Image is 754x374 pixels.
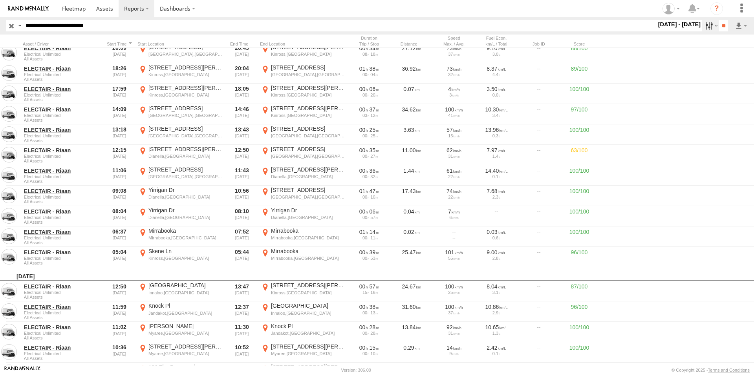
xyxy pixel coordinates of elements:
span: Filter Results to this Group [24,199,100,204]
div: 31 [436,154,472,159]
div: 73 [436,45,472,52]
span: Filter Results to this Group [24,240,100,245]
span: 03 [362,113,369,118]
div: 17.43 [392,186,431,205]
div: 08:10 [DATE] [227,207,257,226]
span: Electrical Unlimited [24,154,100,159]
div: 13:47 [DATE] [227,282,257,301]
div: [STREET_ADDRESS][PERSON_NAME] [271,84,345,91]
span: 00 [359,86,368,92]
span: Electrical Unlimited [24,113,100,118]
div: Mirrabooka [271,248,345,255]
span: 15 [362,290,369,295]
label: Click to View Event Location [137,64,224,83]
div: [STREET_ADDRESS] [148,166,223,173]
span: Filter Results to this Group [24,220,100,224]
div: Mirrabooka [271,227,345,234]
span: Filter Results to this Group [24,118,100,122]
span: 20 [370,93,378,97]
div: 18:26 [DATE] [104,64,134,83]
span: Filter Results to this Group [24,261,100,265]
div: Mirrabooka,[GEOGRAPHIC_DATA] [271,255,345,261]
span: 53 [370,256,378,261]
span: 00 [359,283,368,290]
span: 06 [370,86,379,92]
label: Click to View Event Location [260,125,346,144]
span: Electrical Unlimited [24,215,100,220]
a: View Asset in Asset Management [1,208,17,224]
div: 101 [436,249,472,256]
div: [382s] 26/08/2025 17:59 - 26/08/2025 18:05 [351,86,388,93]
div: 73 [436,65,472,72]
div: 100/100 [562,207,597,226]
a: View Asset in Asset Management [1,86,17,101]
div: 3 [436,93,472,97]
div: 96/100 [562,248,597,266]
label: Click to View Event Location [260,64,346,83]
a: View Asset in Asset Management [1,303,17,319]
div: Innaloo,[GEOGRAPHIC_DATA] [148,290,223,296]
span: Filter Results to this Group [24,77,100,82]
label: Click to View Event Location [260,44,346,62]
span: 37 [370,106,379,113]
div: 7.68 [478,188,515,195]
div: 3.4 [478,113,515,118]
div: 34.62 [392,105,431,124]
span: 00 [359,249,368,255]
div: 13.96 [478,126,515,133]
div: [GEOGRAPHIC_DATA],[GEOGRAPHIC_DATA] [148,133,223,139]
div: Kinross,[GEOGRAPHIC_DATA] [148,72,223,77]
div: 25 [436,290,472,295]
div: [367s] 26/08/2025 08:04 - 26/08/2025 08:10 [351,208,388,215]
div: 12:50 [DATE] [104,282,134,301]
span: 01 [359,66,368,72]
label: Search Filter Options [702,20,719,31]
div: 55 [436,256,472,261]
a: ELECTAIR - Riaan [24,45,100,52]
div: 14.40 [478,167,515,174]
div: 63/100 [562,146,597,164]
div: 4.4 [478,72,515,77]
label: Click to View Event Location [137,125,224,144]
label: Click to View Event Location [260,227,346,246]
div: 0.6 [478,235,515,240]
div: [GEOGRAPHIC_DATA],[GEOGRAPHIC_DATA] [148,174,223,179]
span: 27 [370,154,378,159]
div: 0.1 [478,174,515,179]
div: Kinross,[GEOGRAPHIC_DATA] [271,92,345,98]
div: [STREET_ADDRESS][PERSON_NAME] [271,282,345,289]
div: 36.92 [392,64,431,83]
div: [2065s] 26/08/2025 20:09 - 26/08/2025 20:43 [351,45,388,52]
label: Click to View Event Location [137,207,224,226]
span: 00 [359,45,368,51]
span: 00 [362,133,369,138]
span: 00 [362,256,369,261]
div: 61 [436,167,472,174]
div: Mirrabooka,[GEOGRAPHIC_DATA] [271,235,345,241]
div: [GEOGRAPHIC_DATA],[GEOGRAPHIC_DATA] [271,153,345,159]
span: 00 [359,127,368,133]
div: 05:04 [DATE] [104,248,134,266]
i: ? [710,2,723,15]
span: 04 [370,72,378,77]
div: Yirrigan Dr [148,207,223,214]
a: View Asset in Asset Management [1,147,17,162]
div: Kinross,[GEOGRAPHIC_DATA] [271,113,345,118]
a: ELECTAIR - Riaan [24,344,100,351]
div: [GEOGRAPHIC_DATA],[GEOGRAPHIC_DATA] [148,51,223,57]
div: [GEOGRAPHIC_DATA],[GEOGRAPHIC_DATA] [148,113,223,118]
span: 00 [359,147,368,153]
span: 00 [362,215,369,220]
span: Electrical Unlimited [24,72,100,77]
div: 8.37 [478,65,515,72]
div: [STREET_ADDRESS] [148,125,223,132]
div: Mirrabooka [148,227,223,234]
label: Click to View Event Location [137,186,224,205]
a: ELECTAIR - Riaan [24,167,100,174]
label: Click to View Event Location [260,146,346,164]
div: [STREET_ADDRESS] [271,146,345,153]
div: 20:04 [DATE] [227,64,257,83]
label: Click to View Event Location [260,207,346,226]
div: [2376s] 26/08/2025 05:04 - 26/08/2025 05:44 [351,249,388,256]
span: 47 [370,188,379,194]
